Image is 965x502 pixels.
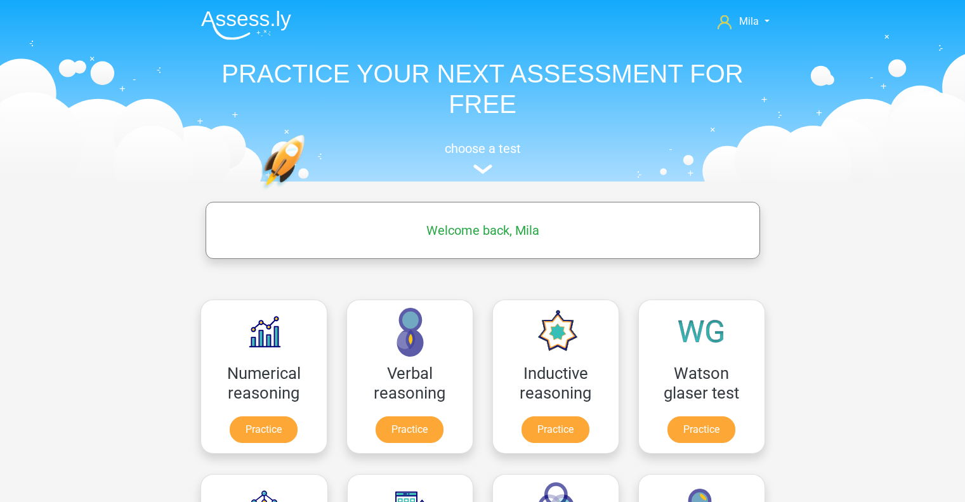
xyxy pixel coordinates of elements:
h5: Welcome back, Mila [212,223,754,238]
span: Mila [739,15,759,27]
a: Practice [376,416,443,443]
a: choose a test [191,141,775,175]
h5: choose a test [191,141,775,156]
a: Practice [522,416,589,443]
h1: PRACTICE YOUR NEXT ASSESSMENT FOR FREE [191,58,775,119]
img: assessment [473,164,492,174]
a: Mila [712,14,774,29]
a: Practice [230,416,298,443]
img: Assessly [201,10,291,40]
img: practice [261,135,354,249]
a: Practice [667,416,735,443]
